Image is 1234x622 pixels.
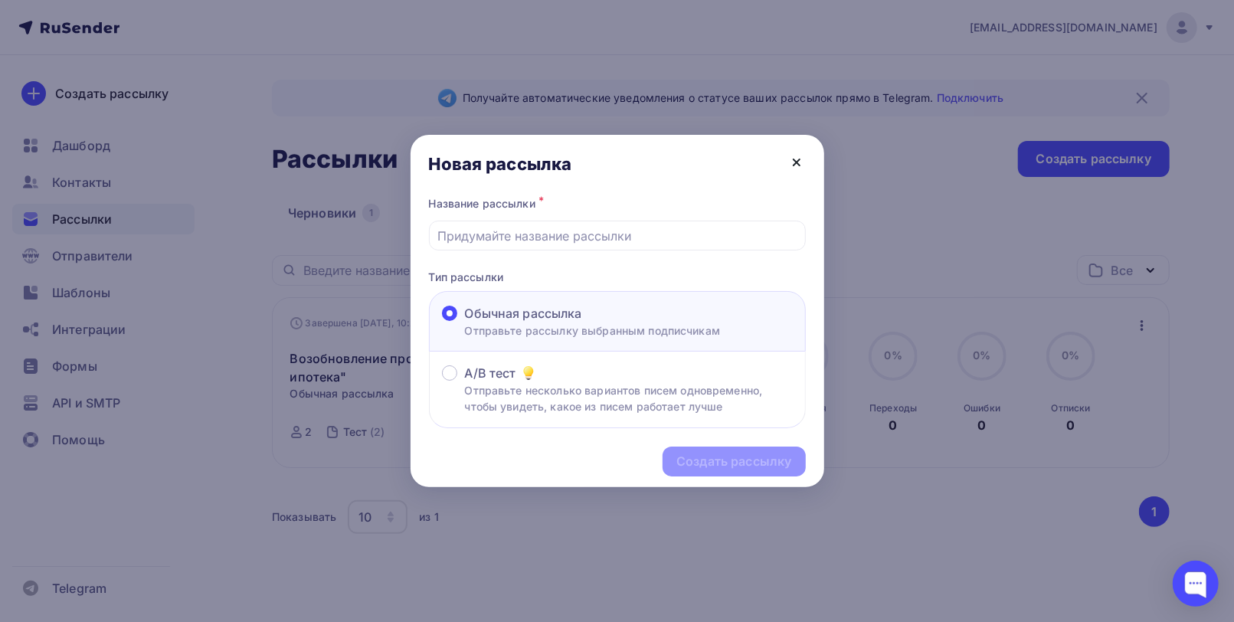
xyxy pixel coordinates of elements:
[465,322,721,339] p: Отправьте рассылку выбранным подписчикам
[465,304,582,322] span: Обычная рассылка
[429,153,572,175] div: Новая рассылка
[437,227,797,245] input: Придумайте название рассылки
[465,382,793,414] p: Отправьте несколько вариантов писем одновременно, чтобы увидеть, какое из писем работает лучше
[429,269,806,285] p: Тип рассылки
[429,193,806,214] div: Название рассылки
[465,364,516,382] span: A/B тест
